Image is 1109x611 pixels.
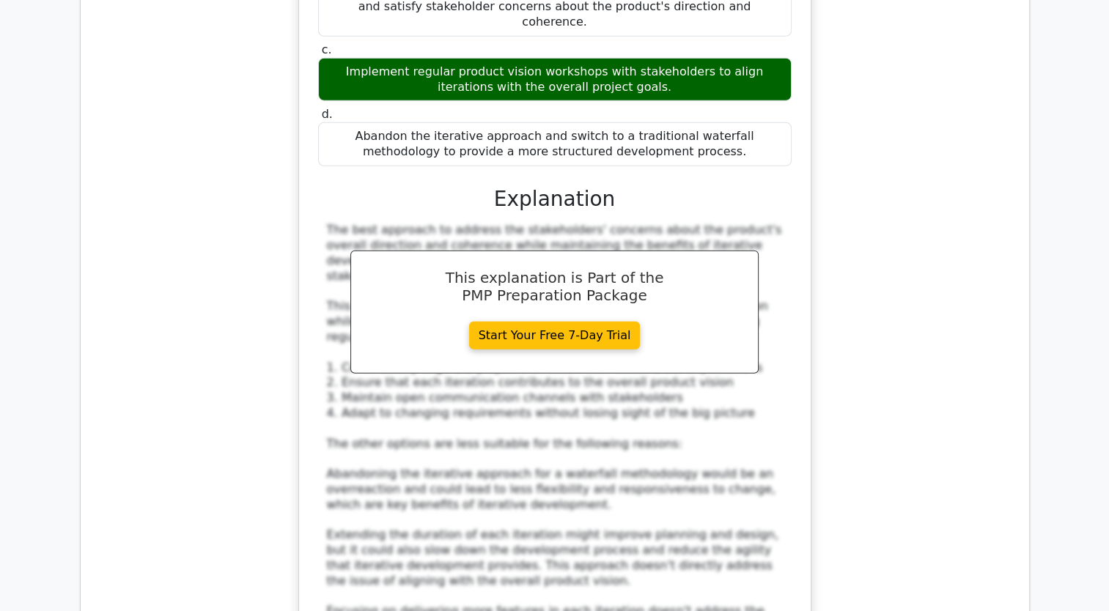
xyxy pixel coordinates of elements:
span: d. [322,107,333,121]
span: c. [322,42,332,56]
div: Implement regular product vision workshops with stakeholders to align iterations with the overall... [318,58,792,102]
a: Start Your Free 7-Day Trial [469,322,641,349]
h3: Explanation [327,187,783,212]
div: Abandon the iterative approach and switch to a traditional waterfall methodology to provide a mor... [318,122,792,166]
